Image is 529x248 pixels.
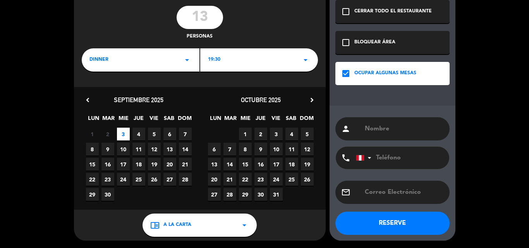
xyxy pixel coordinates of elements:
[84,96,92,104] i: chevron_left
[101,188,114,201] span: 30
[163,114,175,127] span: SAB
[285,128,298,140] span: 4
[132,173,145,186] span: 25
[239,114,252,127] span: MIE
[223,143,236,156] span: 7
[163,128,176,140] span: 6
[254,173,267,186] span: 23
[101,128,114,140] span: 2
[132,114,145,127] span: JUE
[132,128,145,140] span: 4
[182,55,192,65] i: arrow_drop_down
[254,143,267,156] span: 9
[179,173,192,186] span: 28
[101,143,114,156] span: 9
[301,158,314,171] span: 19
[239,173,252,186] span: 22
[285,114,297,127] span: SAB
[254,128,267,140] span: 2
[301,143,314,156] span: 12
[101,158,114,171] span: 16
[223,173,236,186] span: 21
[270,188,283,201] span: 31
[364,123,444,134] input: Nombre
[163,221,191,229] span: A la carta
[89,56,108,64] span: dinner
[285,143,298,156] span: 11
[364,187,444,198] input: Correo Electrónico
[114,96,163,104] span: septiembre 2025
[86,173,99,186] span: 22
[163,158,176,171] span: 20
[86,158,99,171] span: 15
[341,124,350,133] i: person
[341,188,350,197] i: email
[117,143,130,156] span: 10
[132,143,145,156] span: 11
[87,114,100,127] span: LUN
[86,143,99,156] span: 8
[301,173,314,186] span: 26
[179,143,192,156] span: 14
[270,158,283,171] span: 17
[239,143,252,156] span: 8
[132,158,145,171] span: 18
[208,143,221,156] span: 6
[301,128,314,140] span: 5
[308,96,316,104] i: chevron_right
[150,221,160,230] i: chrome_reader_mode
[208,173,221,186] span: 20
[117,114,130,127] span: MIE
[270,128,283,140] span: 3
[270,114,282,127] span: VIE
[254,188,267,201] span: 30
[178,114,191,127] span: DOM
[117,128,130,140] span: 3
[241,96,281,104] span: octubre 2025
[341,69,350,78] i: check_box
[300,114,313,127] span: DOM
[356,147,374,169] div: Peru (Perú): +51
[341,153,350,162] i: phone
[148,173,161,186] span: 26
[354,39,395,46] div: BLOQUEAR ÁREA
[270,143,283,156] span: 10
[223,188,236,201] span: 28
[223,158,236,171] span: 14
[86,128,99,140] span: 1
[254,114,267,127] span: JUE
[117,173,130,186] span: 24
[239,188,252,201] span: 29
[179,158,192,171] span: 21
[86,188,99,201] span: 29
[341,7,350,16] i: check_box_outline_blank
[208,158,221,171] span: 13
[148,114,160,127] span: VIE
[117,158,130,171] span: 17
[301,55,310,65] i: arrow_drop_down
[101,173,114,186] span: 23
[270,173,283,186] span: 24
[148,143,161,156] span: 12
[254,158,267,171] span: 16
[102,114,115,127] span: MAR
[177,6,223,29] input: 0
[239,128,252,140] span: 1
[208,188,221,201] span: 27
[285,173,298,186] span: 25
[208,56,220,64] span: 19:30
[335,212,450,235] button: RESERVE
[354,8,432,15] div: CERRAR TODO EL RESTAURANTE
[240,221,249,230] i: arrow_drop_down
[163,143,176,156] span: 13
[341,38,350,47] i: check_box_outline_blank
[148,128,161,140] span: 5
[187,33,213,41] span: personas
[224,114,237,127] span: MAR
[209,114,222,127] span: LUN
[356,147,441,169] input: Teléfono
[179,128,192,140] span: 7
[148,158,161,171] span: 19
[239,158,252,171] span: 15
[354,70,416,77] div: OCUPAR ALGUNAS MESAS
